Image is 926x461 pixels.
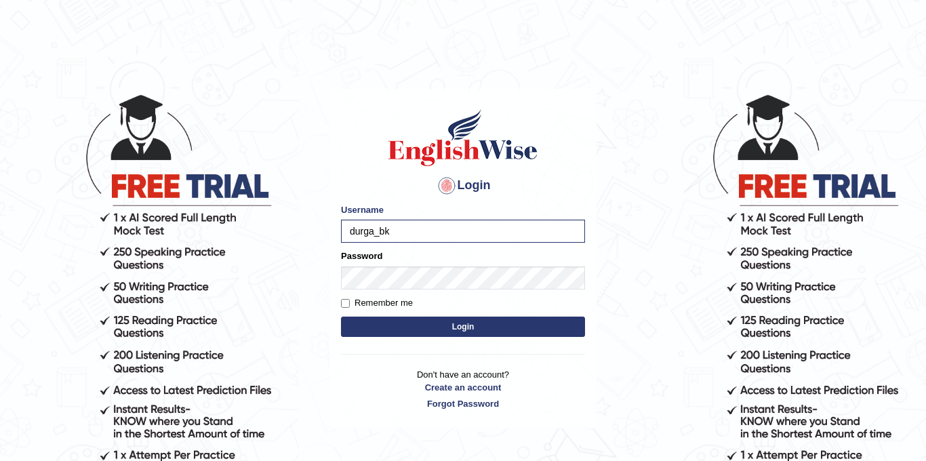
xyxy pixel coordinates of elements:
label: Password [341,249,382,262]
a: Create an account [341,381,585,394]
p: Don't have an account? [341,368,585,410]
label: Remember me [341,296,413,310]
img: Logo of English Wise sign in for intelligent practice with AI [386,107,540,168]
label: Username [341,203,384,216]
h4: Login [341,175,585,197]
input: Remember me [341,299,350,308]
button: Login [341,317,585,337]
a: Forgot Password [341,397,585,410]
